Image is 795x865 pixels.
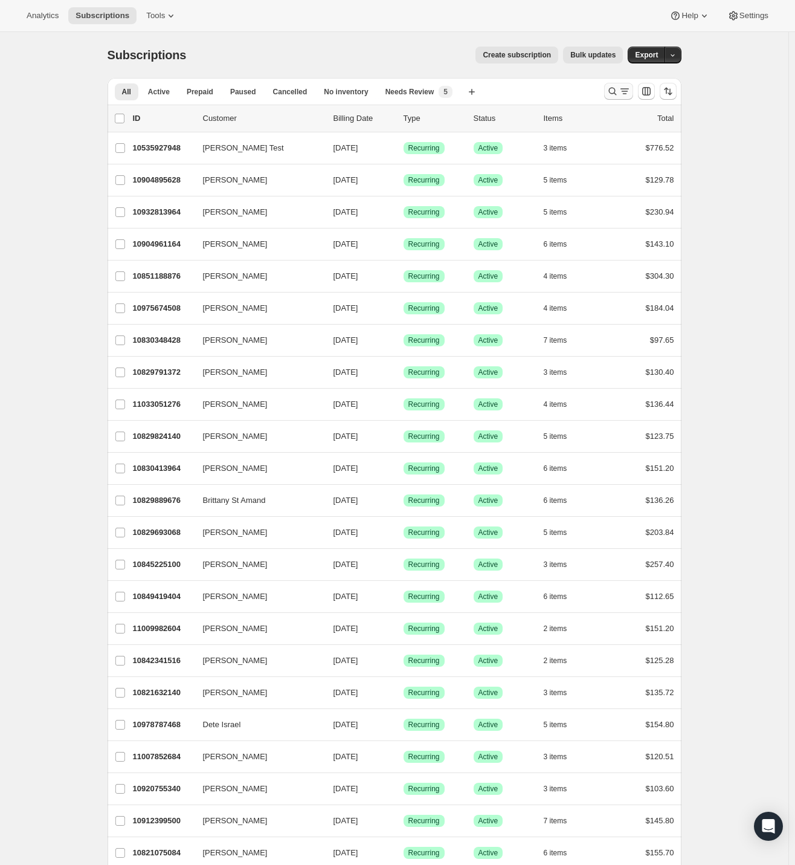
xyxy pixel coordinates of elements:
p: 10821632140 [133,687,193,699]
span: Active [478,432,498,441]
span: Needs Review [385,87,434,97]
span: Settings [739,11,768,21]
span: [PERSON_NAME] [203,302,268,314]
button: 4 items [544,300,581,317]
div: 10849419404[PERSON_NAME][DATE]SuccessRecurringSuccessActive6 items$112.65 [133,588,674,605]
span: 3 items [544,688,567,698]
div: Items [544,112,604,125]
span: Active [478,816,498,826]
button: Brittany St Amand [196,491,317,510]
span: $97.65 [650,335,674,345]
span: [DATE] [333,688,358,697]
button: Dete Israel [196,715,317,734]
span: 5 items [544,432,567,441]
span: 7 items [544,335,567,345]
span: $155.70 [646,848,674,857]
p: 10912399500 [133,815,193,827]
button: [PERSON_NAME] [196,555,317,574]
span: Bulk updates [570,50,616,60]
span: [DATE] [333,271,358,280]
span: Active [478,656,498,666]
button: 3 items [544,684,581,701]
span: [PERSON_NAME] [203,623,268,635]
span: [PERSON_NAME] [203,238,268,250]
p: 10851188876 [133,270,193,282]
button: Analytics [19,7,66,24]
span: [PERSON_NAME] [203,751,268,763]
span: [DATE] [333,784,358,793]
div: 11033051276[PERSON_NAME][DATE]SuccessRecurringSuccessActive4 items$136.44 [133,396,674,413]
div: 10912399500[PERSON_NAME][DATE]SuccessRecurringSuccessActive7 items$145.80 [133,812,674,829]
span: 2 items [544,624,567,633]
span: [PERSON_NAME] [203,687,268,699]
span: Active [478,143,498,153]
span: $136.26 [646,496,674,505]
span: Recurring [408,175,440,185]
span: [PERSON_NAME] [203,430,268,442]
p: 10821075084 [133,847,193,859]
span: $135.72 [646,688,674,697]
span: Active [478,848,498,858]
span: [DATE] [333,464,358,473]
span: Active [478,560,498,569]
button: 7 items [544,332,581,349]
span: 3 items [544,752,567,762]
p: 11009982604 [133,623,193,635]
span: Recurring [408,271,440,281]
button: [PERSON_NAME] [196,427,317,446]
div: Type [404,112,464,125]
span: [DATE] [333,848,358,857]
button: [PERSON_NAME] [196,523,317,542]
button: 5 items [544,204,581,221]
span: 4 items [544,400,567,409]
button: [PERSON_NAME] [196,170,317,190]
div: 11009982604[PERSON_NAME][DATE]SuccessRecurringSuccessActive2 items$151.20 [133,620,674,637]
p: 10904895628 [133,174,193,186]
span: 5 items [544,207,567,217]
span: 5 [443,87,448,97]
span: Recurring [408,303,440,313]
span: 6 items [544,848,567,858]
span: 5 items [544,175,567,185]
span: Recurring [408,720,440,730]
span: Recurring [408,464,440,473]
span: Recurring [408,848,440,858]
span: 7 items [544,816,567,826]
div: 10845225100[PERSON_NAME][DATE]SuccessRecurringSuccessActive3 items$257.40 [133,556,674,573]
span: $130.40 [646,368,674,377]
span: [PERSON_NAME] [203,174,268,186]
button: 5 items [544,524,581,541]
span: Recurring [408,432,440,441]
span: Active [478,688,498,698]
div: 10830413964[PERSON_NAME][DATE]SuccessRecurringSuccessActive6 items$151.20 [133,460,674,477]
p: 10904961164 [133,238,193,250]
span: $304.30 [646,271,674,280]
span: [DATE] [333,816,358,825]
button: [PERSON_NAME] [196,747,317,766]
div: 10904961164[PERSON_NAME][DATE]SuccessRecurringSuccessActive6 items$143.10 [133,236,674,253]
span: [PERSON_NAME] [203,334,268,346]
span: [DATE] [333,496,358,505]
span: $125.28 [646,656,674,665]
span: [DATE] [333,752,358,761]
p: 10975674508 [133,302,193,314]
span: Create subscription [483,50,551,60]
button: [PERSON_NAME] [196,202,317,222]
span: $151.20 [646,464,674,473]
span: Recurring [408,207,440,217]
span: 3 items [544,784,567,794]
button: [PERSON_NAME] [196,267,317,286]
button: Settings [720,7,776,24]
span: Active [478,784,498,794]
button: Create subscription [475,47,558,63]
span: Active [478,368,498,377]
div: Open Intercom Messenger [754,812,783,841]
button: 4 items [544,268,581,285]
button: [PERSON_NAME] [196,587,317,606]
button: [PERSON_NAME] [196,683,317,702]
button: [PERSON_NAME] [196,779,317,799]
button: 7 items [544,812,581,829]
span: Active [478,464,498,473]
button: 2 items [544,620,581,637]
p: 10829791372 [133,366,193,378]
